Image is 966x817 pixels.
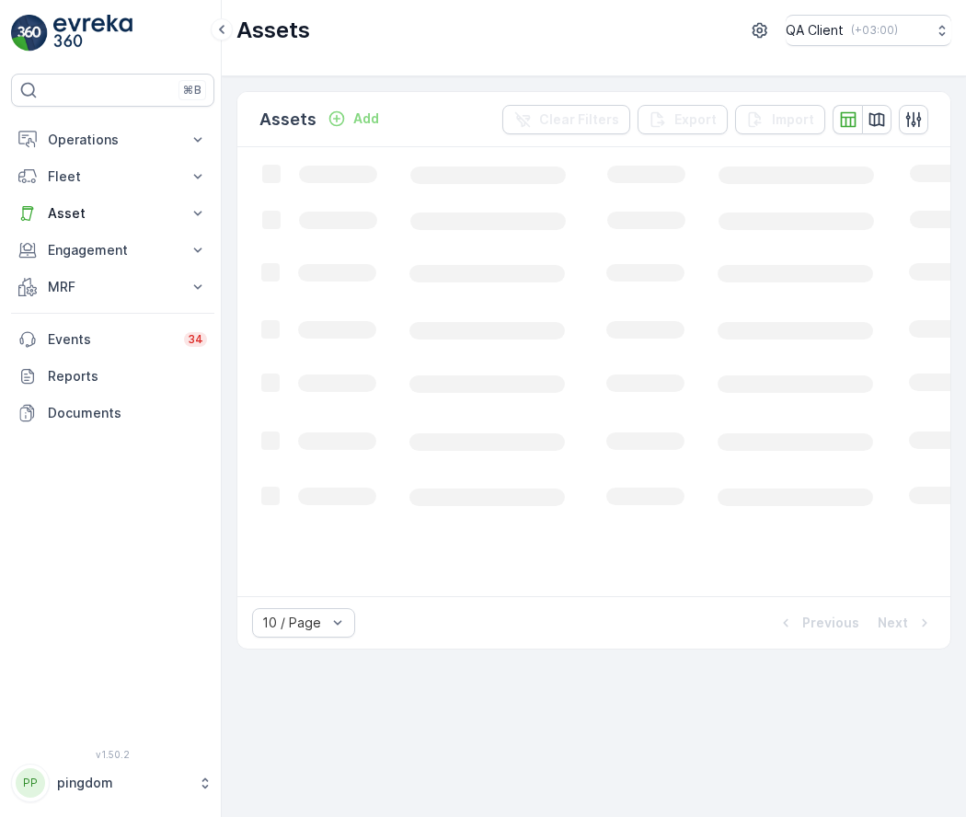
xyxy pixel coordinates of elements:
[48,404,207,422] p: Documents
[48,131,178,149] p: Operations
[320,108,386,130] button: Add
[48,204,178,223] p: Asset
[48,330,173,349] p: Events
[11,158,214,195] button: Fleet
[11,121,214,158] button: Operations
[188,332,203,347] p: 34
[638,105,728,134] button: Export
[851,23,898,38] p: ( +03:00 )
[502,105,630,134] button: Clear Filters
[735,105,825,134] button: Import
[786,21,844,40] p: QA Client
[674,110,717,129] p: Export
[11,195,214,232] button: Asset
[48,367,207,385] p: Reports
[878,614,908,632] p: Next
[11,269,214,305] button: MRF
[11,321,214,358] a: Events34
[876,612,936,634] button: Next
[48,241,178,259] p: Engagement
[802,614,859,632] p: Previous
[11,15,48,52] img: logo
[53,15,132,52] img: logo_light-DOdMpM7g.png
[539,110,619,129] p: Clear Filters
[353,109,379,128] p: Add
[786,15,951,46] button: QA Client(+03:00)
[775,612,861,634] button: Previous
[11,395,214,432] a: Documents
[772,110,814,129] p: Import
[57,774,189,792] p: pingdom
[11,232,214,269] button: Engagement
[11,358,214,395] a: Reports
[16,768,45,798] div: PP
[11,749,214,760] span: v 1.50.2
[259,107,316,132] p: Assets
[11,764,214,802] button: PPpingdom
[183,83,201,98] p: ⌘B
[48,167,178,186] p: Fleet
[236,16,310,45] p: Assets
[48,278,178,296] p: MRF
